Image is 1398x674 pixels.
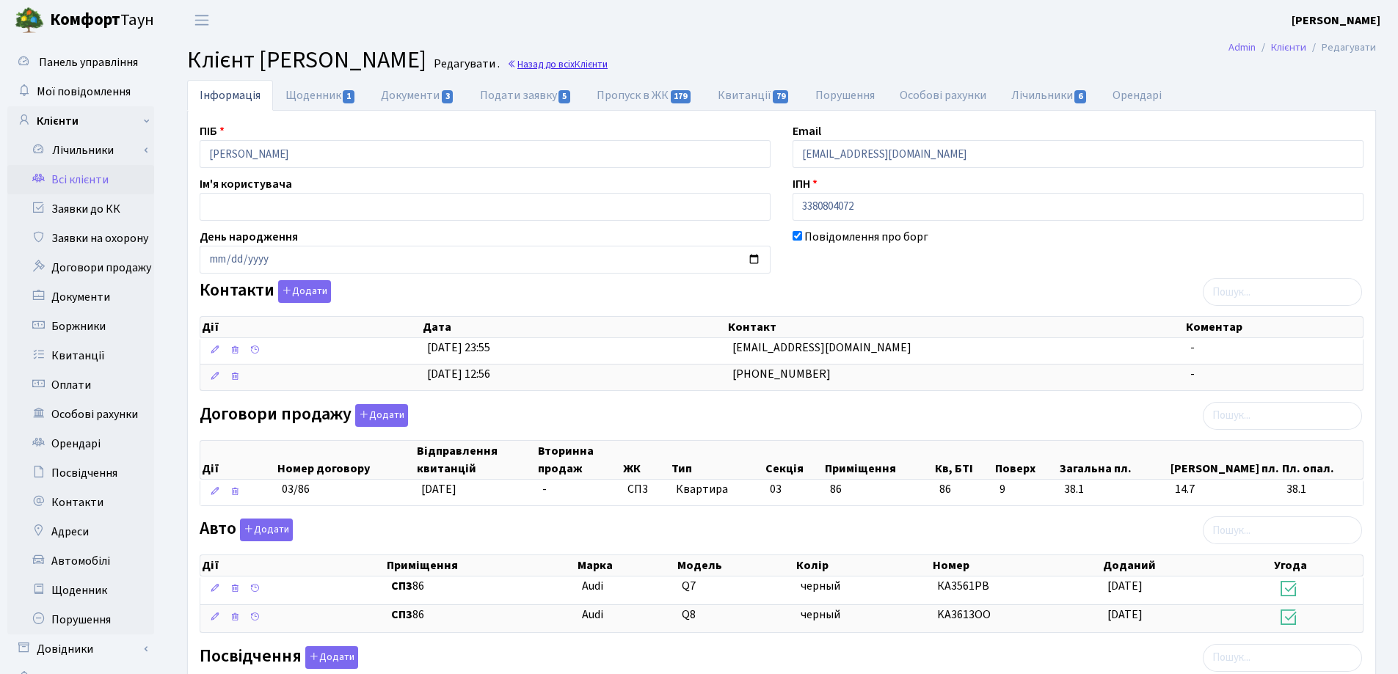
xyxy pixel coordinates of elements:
[670,441,763,479] th: Тип
[200,555,385,576] th: Дії
[1203,516,1362,544] input: Пошук...
[1184,317,1363,337] th: Коментар
[7,370,154,400] a: Оплати
[187,43,426,77] span: Клієнт [PERSON_NAME]
[391,578,570,595] span: 86
[1228,40,1256,55] a: Admin
[627,481,665,498] span: СП3
[1273,555,1363,576] th: Угода
[7,106,154,136] a: Клієнти
[282,481,310,497] span: 03/86
[200,317,421,337] th: Дії
[1281,441,1363,479] th: Пл. опал.
[558,90,570,103] span: 5
[1064,481,1163,498] span: 38.1
[1074,90,1086,103] span: 6
[732,366,831,382] span: [PHONE_NUMBER]
[582,578,603,594] span: Audi
[39,54,138,70] span: Панель управління
[274,278,331,304] a: Додати
[1203,278,1362,306] input: Пошук...
[795,555,931,576] th: Колір
[804,228,928,246] label: Повідомлення про борг
[278,280,331,303] button: Контакти
[421,481,456,497] span: [DATE]
[200,519,293,541] label: Авто
[671,90,691,103] span: 179
[1203,644,1362,672] input: Пошук...
[887,80,999,111] a: Особові рахунки
[727,317,1185,337] th: Контакт
[770,481,782,497] span: 03
[7,48,154,77] a: Панель управління
[305,646,358,669] button: Посвідчення
[575,57,608,71] span: Клієнти
[1271,40,1306,55] a: Клієнти
[7,224,154,253] a: Заявки на охорону
[801,607,840,623] span: черный
[7,634,154,664] a: Довідники
[536,441,622,479] th: Вторинна продаж
[240,519,293,541] button: Авто
[773,90,789,103] span: 79
[1102,555,1273,576] th: Доданий
[7,77,154,106] a: Мої повідомлення
[7,517,154,546] a: Адреси
[7,312,154,341] a: Боржники
[1100,80,1174,111] a: Орендарі
[507,57,608,71] a: Назад до всіхКлієнти
[823,441,933,479] th: Приміщення
[7,546,154,576] a: Автомобілі
[576,555,676,576] th: Марка
[682,607,696,623] span: Q8
[1292,12,1380,29] a: [PERSON_NAME]
[705,80,803,111] a: Квитанції
[200,280,331,303] label: Контакти
[50,8,120,32] b: Комфорт
[200,646,358,669] label: Посвідчення
[391,607,570,623] span: 86
[352,401,408,427] a: Додати
[467,80,584,111] a: Подати заявку
[200,441,276,479] th: Дії
[801,578,840,594] span: черный
[7,341,154,370] a: Квитанції
[391,578,412,594] b: СП3
[273,80,368,111] a: Щоденник
[7,576,154,605] a: Щоденник
[7,165,154,194] a: Всі клієнти
[355,404,408,427] button: Договори продажу
[830,481,842,497] span: 86
[7,194,154,224] a: Заявки до КК
[37,84,131,100] span: Мої повідомлення
[415,441,537,479] th: Відправлення квитанцій
[200,404,408,427] label: Договори продажу
[1058,441,1169,479] th: Загальна пл.
[542,481,547,497] span: -
[1169,441,1281,479] th: [PERSON_NAME] пл.
[183,8,220,32] button: Переключити навігацію
[200,175,292,193] label: Ім'я користувача
[584,80,705,111] a: Пропуск в ЖК
[7,400,154,429] a: Особові рахунки
[1107,607,1143,623] span: [DATE]
[682,578,696,594] span: Q7
[7,605,154,634] a: Порушення
[676,555,794,576] th: Модель
[582,607,603,623] span: Audi
[1286,481,1357,498] span: 38.1
[200,228,298,246] label: День народження
[421,317,727,337] th: Дата
[994,441,1058,479] th: Поверх
[764,441,824,479] th: Секція
[1175,481,1275,498] span: 14.7
[793,175,818,193] label: ІПН
[236,516,293,542] a: Додати
[15,6,44,35] img: logo.png
[1203,402,1362,430] input: Пошук...
[302,643,358,669] a: Додати
[1190,340,1195,356] span: -
[793,122,821,140] label: Email
[50,8,154,33] span: Таун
